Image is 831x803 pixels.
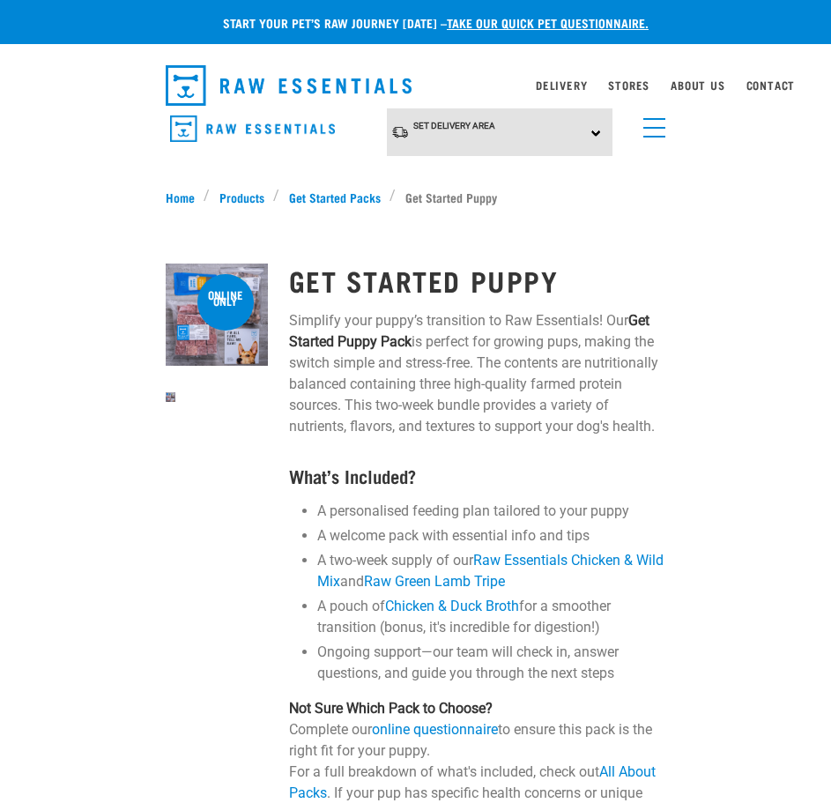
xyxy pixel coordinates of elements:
[317,642,666,684] li: Ongoing support—our team will check in, answer questions, and guide you through the next steps
[317,552,664,590] a: Raw Essentials Chicken & Wild Mix
[170,115,335,143] img: Raw Essentials Logo
[447,19,649,26] a: take our quick pet questionnaire.
[289,312,649,350] strong: Get Started Puppy Pack
[385,598,519,614] a: Chicken & Duck Broth
[166,392,175,402] img: NPS Puppy Update
[608,82,649,88] a: Stores
[289,763,656,801] a: All About Packs
[317,596,666,638] li: A pouch of for a smoother transition (bonus, it's incredible for digestion!)
[210,188,273,206] a: Products
[372,721,498,738] a: online questionnaire
[364,573,505,590] a: Raw Green Lamb Tripe
[289,264,666,296] h1: Get Started Puppy
[317,550,666,592] li: A two-week supply of our and
[166,264,268,366] img: NPS Puppy Update
[289,310,666,437] p: Simplify your puppy’s transition to Raw Essentials! Our is perfect for growing pups, making the s...
[536,82,587,88] a: Delivery
[671,82,724,88] a: About Us
[166,188,666,206] nav: breadcrumbs
[279,188,390,206] a: Get Started Packs
[166,65,412,106] img: Raw Essentials Logo
[166,188,204,206] a: Home
[317,501,666,522] li: A personalised feeding plan tailored to your puppy
[289,471,416,480] strong: What’s Included?
[634,108,666,139] a: menu
[289,700,493,717] strong: Not Sure Which Pack to Choose?
[317,525,666,546] li: A welcome pack with essential info and tips
[391,125,409,139] img: van-moving.png
[413,121,495,130] span: Set Delivery Area
[152,58,680,113] nav: dropdown navigation
[746,82,796,88] a: Contact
